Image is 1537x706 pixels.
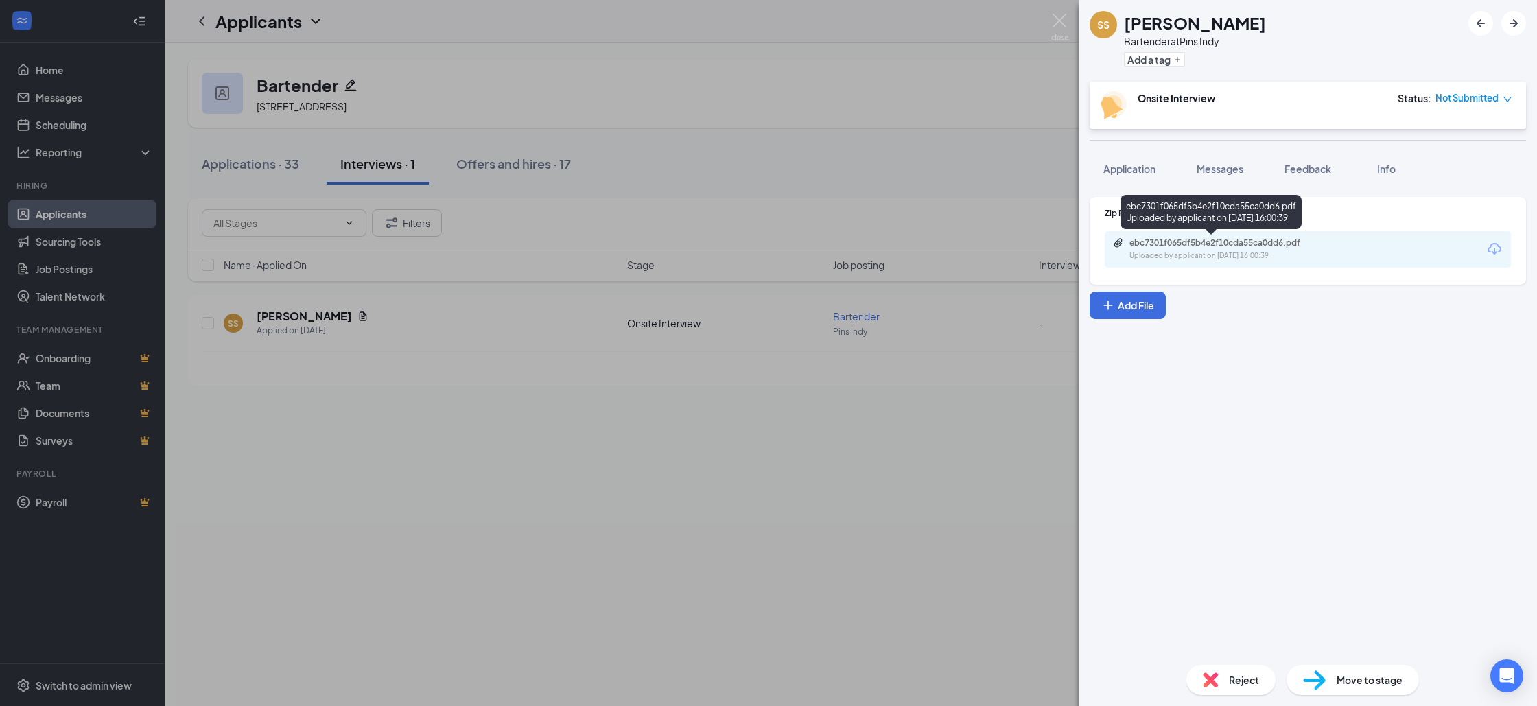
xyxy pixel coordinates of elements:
span: Not Submitted [1435,91,1499,105]
span: Reject [1229,672,1259,687]
a: Paperclipebc7301f065df5b4e2f10cda55ca0dd6.pdfUploaded by applicant on [DATE] 16:00:39 [1113,237,1335,261]
svg: Download [1486,241,1503,257]
svg: Paperclip [1113,237,1124,248]
b: Onsite Interview [1138,92,1215,104]
button: ArrowRight [1501,11,1526,36]
h1: [PERSON_NAME] [1124,11,1266,34]
div: Bartender at Pins Indy [1124,34,1266,48]
span: Info [1377,163,1396,175]
svg: ArrowRight [1505,15,1522,32]
span: down [1503,95,1512,104]
div: ebc7301f065df5b4e2f10cda55ca0dd6.pdf Uploaded by applicant on [DATE] 16:00:39 [1121,195,1302,229]
div: Uploaded by applicant on [DATE] 16:00:39 [1129,250,1335,261]
svg: Plus [1173,56,1182,64]
div: Status : [1398,91,1431,105]
div: Open Intercom Messenger [1490,659,1523,692]
button: Add FilePlus [1090,292,1166,319]
div: Zip Recruiter Resume [1105,207,1511,219]
span: Application [1103,163,1155,175]
svg: Plus [1101,298,1115,312]
span: Move to stage [1337,672,1403,687]
span: Messages [1197,163,1243,175]
button: PlusAdd a tag [1124,52,1185,67]
div: SS [1097,18,1110,32]
div: ebc7301f065df5b4e2f10cda55ca0dd6.pdf [1129,237,1322,248]
button: ArrowLeftNew [1468,11,1493,36]
span: Feedback [1284,163,1331,175]
svg: ArrowLeftNew [1473,15,1489,32]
